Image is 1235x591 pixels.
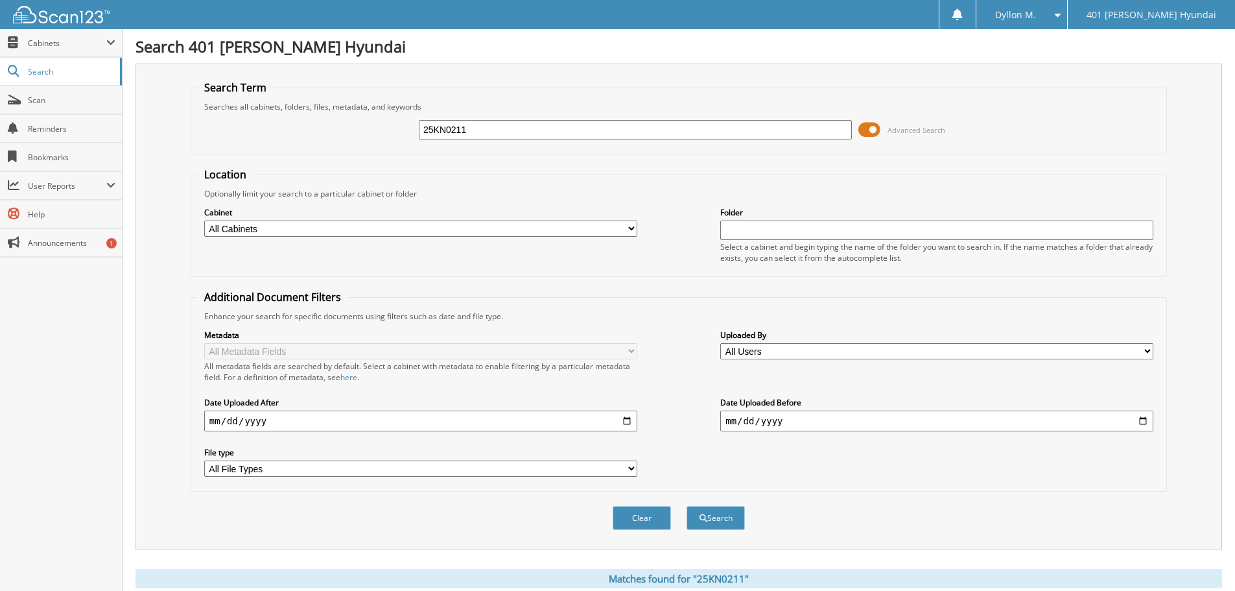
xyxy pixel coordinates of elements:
label: Cabinet [204,207,637,218]
label: Uploaded By [720,330,1153,341]
label: Date Uploaded After [204,397,637,408]
div: Matches found for "25KN0211" [135,569,1222,588]
legend: Search Term [198,80,273,95]
span: 401 [PERSON_NAME] Hyundai [1087,11,1216,19]
img: scan123-logo-white.svg [13,6,110,23]
div: Optionally limit your search to a particular cabinet or folder [198,188,1160,199]
input: start [204,411,637,431]
div: All metadata fields are searched by default. Select a cabinet with metadata to enable filtering b... [204,361,637,383]
button: Search [687,506,745,530]
a: here [340,372,357,383]
label: File type [204,447,637,458]
span: Cabinets [28,38,106,49]
input: end [720,411,1153,431]
div: Select a cabinet and begin typing the name of the folder you want to search in. If the name match... [720,241,1153,263]
span: Scan [28,95,115,106]
label: Folder [720,207,1153,218]
span: Dyllon M. [995,11,1036,19]
span: Bookmarks [28,152,115,163]
div: Enhance your search for specific documents using filters such as date and file type. [198,311,1160,322]
div: Searches all cabinets, folders, files, metadata, and keywords [198,101,1160,112]
span: Advanced Search [888,125,945,135]
span: User Reports [28,180,106,191]
label: Date Uploaded Before [720,397,1153,408]
label: Metadata [204,330,637,341]
button: Clear [613,506,671,530]
span: Reminders [28,123,115,134]
span: Search [28,66,113,77]
legend: Location [198,167,253,182]
legend: Additional Document Filters [198,290,347,304]
span: Help [28,209,115,220]
span: Announcements [28,237,115,248]
h1: Search 401 [PERSON_NAME] Hyundai [135,36,1222,57]
div: 1 [106,238,117,248]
